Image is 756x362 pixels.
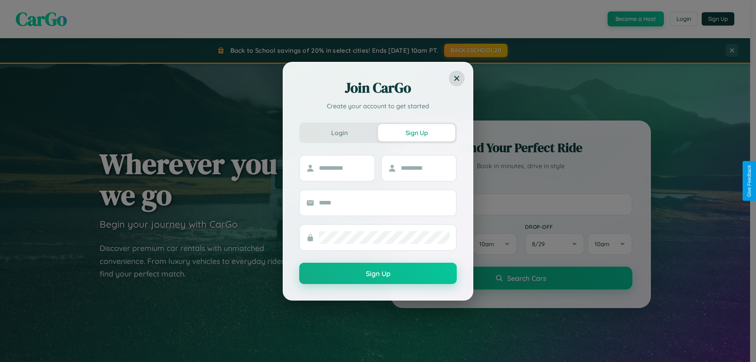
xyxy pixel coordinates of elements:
div: Give Feedback [747,165,752,197]
button: Sign Up [299,263,457,284]
h2: Join CarGo [299,78,457,97]
button: Sign Up [378,124,455,141]
button: Login [301,124,378,141]
p: Create your account to get started [299,101,457,111]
